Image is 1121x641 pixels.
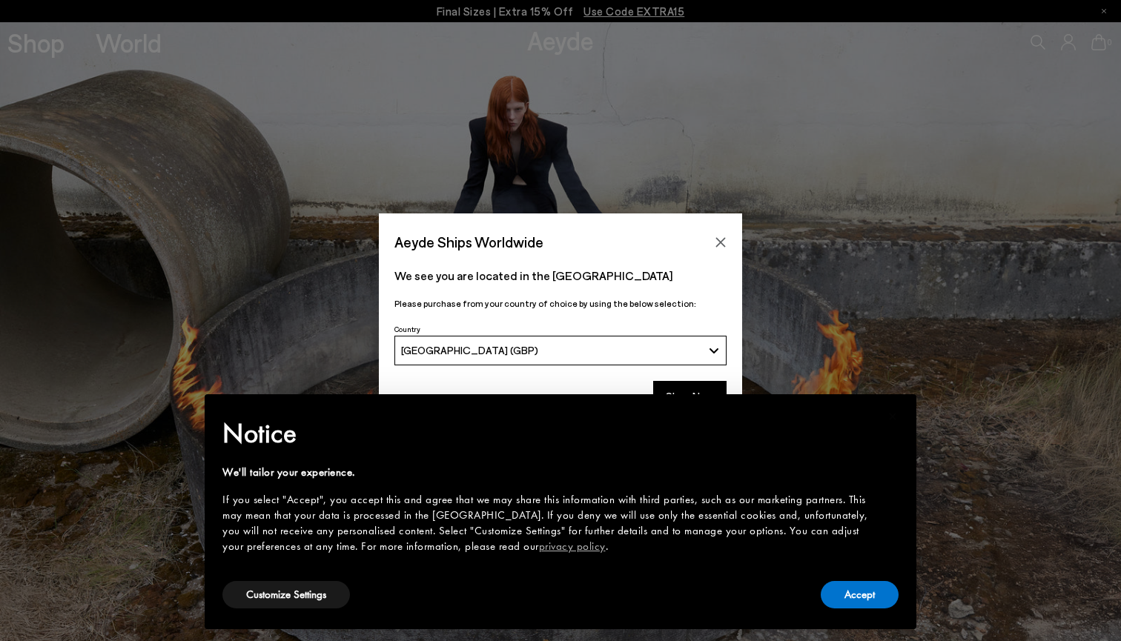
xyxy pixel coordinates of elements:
[394,296,727,310] p: Please purchase from your country of choice by using the below selection:
[710,231,732,253] button: Close
[653,381,727,412] button: Shop Now
[222,492,875,554] div: If you select "Accept", you accept this and agree that we may share this information with third p...
[394,267,727,285] p: We see you are located in the [GEOGRAPHIC_DATA]
[888,405,898,428] span: ×
[394,229,543,255] span: Aeyde Ships Worldwide
[875,399,910,434] button: Close this notice
[539,539,606,554] a: privacy policy
[394,325,420,333] span: Country
[401,344,538,356] span: [GEOGRAPHIC_DATA] (GBP)
[222,581,350,608] button: Customize Settings
[222,465,875,480] div: We'll tailor your experience.
[222,414,875,453] h2: Notice
[821,581,899,608] button: Accept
